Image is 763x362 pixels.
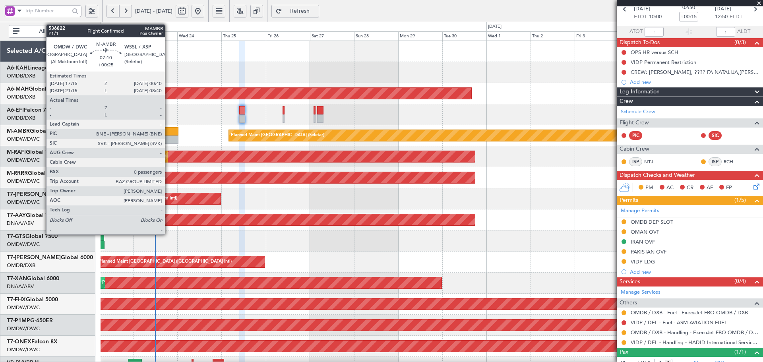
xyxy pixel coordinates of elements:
[7,325,40,332] a: OMDW/DWC
[488,23,502,30] div: [DATE]
[133,31,177,41] div: Tue 23
[631,59,696,66] div: VIDP Permanent Restriction
[310,31,354,41] div: Sat 27
[103,23,116,30] div: [DATE]
[7,65,62,71] a: A6-KAHLineage 1000
[7,213,26,218] span: T7-AAY
[7,297,58,302] a: T7-FHXGlobal 5000
[620,171,695,180] span: Dispatch Checks and Weather
[221,31,265,41] div: Thu 25
[354,31,398,41] div: Sun 28
[99,256,232,268] div: Planned Maint [GEOGRAPHIC_DATA] ([GEOGRAPHIC_DATA] Intl)
[7,297,26,302] span: T7-FHX
[620,348,628,357] span: Pax
[631,228,659,235] div: OMAN OVF
[7,192,93,197] a: T7-[PERSON_NAME]Global 7500
[7,276,27,281] span: T7-XAN
[734,196,746,204] span: (1/5)
[7,107,24,113] span: A6-EFI
[7,262,35,269] a: OMDB/DXB
[707,184,713,192] span: AF
[398,31,442,41] div: Mon 29
[7,318,30,323] span: T7-P1MP
[143,151,221,163] div: Planned Maint Dubai (Al Maktoum Intl)
[682,4,695,12] span: 02:50
[7,93,35,101] a: OMDB/DXB
[7,128,62,134] a: M-AMBRGlobal 5000
[734,277,746,285] span: (0/4)
[621,288,660,296] a: Manage Services
[7,65,27,71] span: A6-KAH
[135,8,172,15] span: [DATE] - [DATE]
[7,276,59,281] a: T7-XANGlobal 6000
[687,184,693,192] span: CR
[7,178,40,185] a: OMDW/DWC
[620,196,638,205] span: Permits
[7,86,29,92] span: A6-MAH
[7,86,61,92] a: A6-MAHGlobal 7500
[620,298,637,308] span: Others
[7,220,34,227] a: DNAA/ABV
[7,170,28,176] span: M-RRRR
[7,234,58,239] a: T7-GTSGlobal 7500
[715,5,731,13] span: [DATE]
[644,132,662,139] div: - -
[724,132,742,139] div: - -
[715,13,728,21] span: 12:50
[634,13,647,21] span: ETOT
[734,348,746,356] span: (1/1)
[620,145,649,154] span: Cabin Crew
[7,255,61,260] span: T7-[PERSON_NAME]
[9,25,86,38] button: All Aircraft
[7,213,58,218] a: T7-AAYGlobal 7500
[630,79,759,85] div: Add new
[620,97,633,106] span: Crew
[630,269,759,275] div: Add new
[724,158,742,165] a: RCH
[631,69,759,75] div: CREW: [PERSON_NAME], ???? FA NATALIJA,[PERSON_NAME]
[620,38,660,47] span: Dispatch To-Dos
[7,318,53,323] a: T7-P1MPG-650ER
[620,277,640,287] span: Services
[7,114,35,122] a: OMDB/DXB
[7,283,34,290] a: DNAA/ABV
[7,241,40,248] a: OMDW/DWC
[620,87,660,97] span: Leg Information
[21,29,83,34] span: All Aircraft
[177,31,221,41] div: Wed 24
[7,304,40,311] a: OMDW/DWC
[7,136,40,143] a: OMDW/DWC
[442,31,486,41] div: Tue 30
[7,199,40,206] a: OMDW/DWC
[7,346,40,353] a: OMDW/DWC
[486,31,531,41] div: Wed 1
[7,339,58,345] a: T7-ONEXFalcon 8X
[7,170,60,176] a: M-RRRRGlobal 6000
[726,184,732,192] span: FP
[644,158,662,165] a: NTJ
[7,149,26,155] span: M-RAFI
[106,130,184,141] div: Planned Maint Dubai (Al Maktoum Intl)
[7,192,61,197] span: T7-[PERSON_NAME]
[99,193,177,205] div: Planned Maint Dubai (Al Maktoum Intl)
[709,131,722,140] div: SIC
[631,329,759,336] a: OMDB / DXB - Handling - ExecuJet FBO OMDB / DXB
[734,38,746,46] span: (0/3)
[666,184,674,192] span: AC
[231,130,324,141] div: Planned Maint [GEOGRAPHIC_DATA] (Seletar)
[645,27,664,37] input: --:--
[271,5,319,17] button: Refresh
[649,13,662,21] span: 10:00
[100,108,193,120] div: AOG Maint [GEOGRAPHIC_DATA] (Dubai Intl)
[631,219,673,225] div: OMDB DEP SLOT
[631,49,678,56] div: OPS HR versus SCH
[709,157,722,166] div: ISP
[575,31,619,41] div: Fri 3
[737,28,750,36] span: ALDT
[621,207,659,215] a: Manage Permits
[634,5,650,13] span: [DATE]
[7,107,50,113] a: A6-EFIFalcon 7X
[631,258,655,265] div: VIDP LDG
[621,108,655,116] a: Schedule Crew
[631,238,655,245] div: IRAN OVF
